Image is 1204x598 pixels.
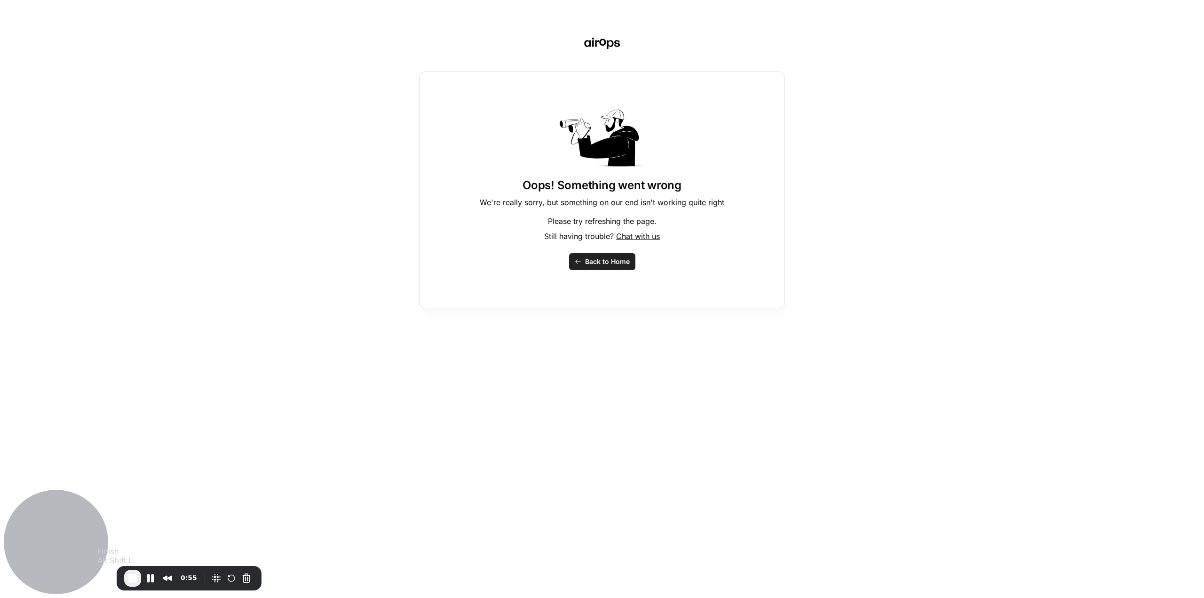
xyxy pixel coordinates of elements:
[544,231,660,242] p: Still having trouble?
[548,215,657,227] p: Please try refreshing the page.
[480,197,724,208] p: We're really sorry, but something on our end isn't working quite right
[523,178,681,193] h1: Oops! Something went wrong
[585,257,630,266] span: Back to Home
[569,253,635,270] button: Back to Home
[616,231,660,241] span: Chat with us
